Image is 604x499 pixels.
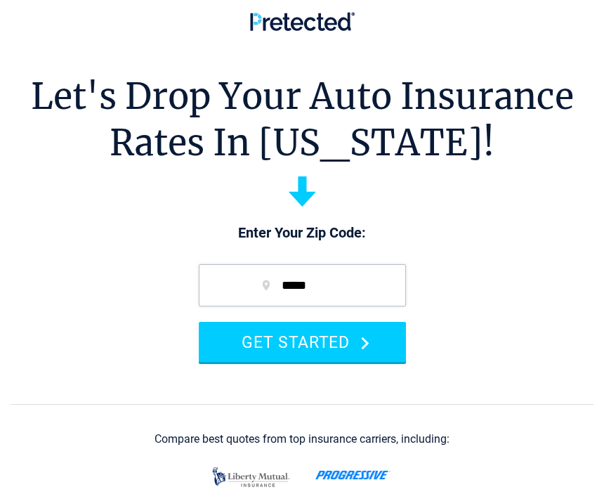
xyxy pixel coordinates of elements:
input: zip code [199,264,406,306]
img: liberty [209,460,294,494]
img: progressive [315,470,390,480]
h1: Let's Drop Your Auto Insurance Rates In [US_STATE]! [31,74,574,166]
div: Compare best quotes from top insurance carriers, including: [155,433,449,446]
p: Enter Your Zip Code: [185,223,420,243]
button: GET STARTED [199,322,406,362]
img: Pretected Logo [250,12,355,31]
